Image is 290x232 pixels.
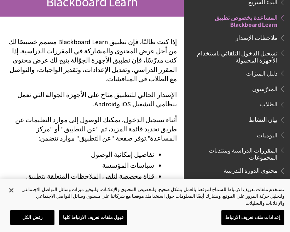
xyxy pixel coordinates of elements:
[246,67,278,77] span: دليل الميزات
[7,90,177,109] p: الإصدار الحالي للتطبيق متاح على الأجهزة الجوالة التي تعمل بنظامي التشغيل iOS وAndroid.
[224,165,278,174] span: محتوى الدورة التدريبية
[10,210,54,225] button: رفض الكل
[249,114,278,123] span: بيان النشاط
[59,210,127,225] button: قبول ملفات تعريف الارتباط كلها
[7,150,154,160] li: تفاصيل إمكانية الوصول
[257,129,278,139] span: اليوميات
[4,183,19,198] button: إغلاق
[7,161,154,171] li: سياسات المؤسسة
[236,32,278,41] span: ملاحظات الإصدار
[20,186,284,207] div: نستخدم ملفات تعريف الارتباط للسماح لموقعنا بالعمل بشكل صحيح، ولتخصيص المحتوى والإعلانات، ولتوفير ...
[252,83,278,93] span: المدرّسون
[260,99,278,108] span: الطلاب
[192,144,278,161] span: المقررات الدراسية ومنتديات المجموعات
[7,115,177,143] p: أثناء تسجيل الدخول، يمكنك الوصول إلى موارد التعليمات عن طريق تحديد قائمة المزيد، ثم "عن التطبيق" ...
[7,37,177,84] p: إذا كنت طالبًا، فإن تطبيق Blackboard Learn مصمم خصيصًا لك من أجل عرض المحتوى والمشاركة في المقررا...
[221,210,284,225] button: إعدادات ملف تعريف الارتباط
[192,47,278,64] span: تسجيل الدخول التلقائي باستخدام الأجهزة المحمولة
[7,172,154,191] li: قناة مخصصة لتلقي الملاحظات المتعلقة بتطبيق الأجهزة الجوالة
[192,12,278,28] span: المساعدة بخصوص تطبيق Blackboard Learn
